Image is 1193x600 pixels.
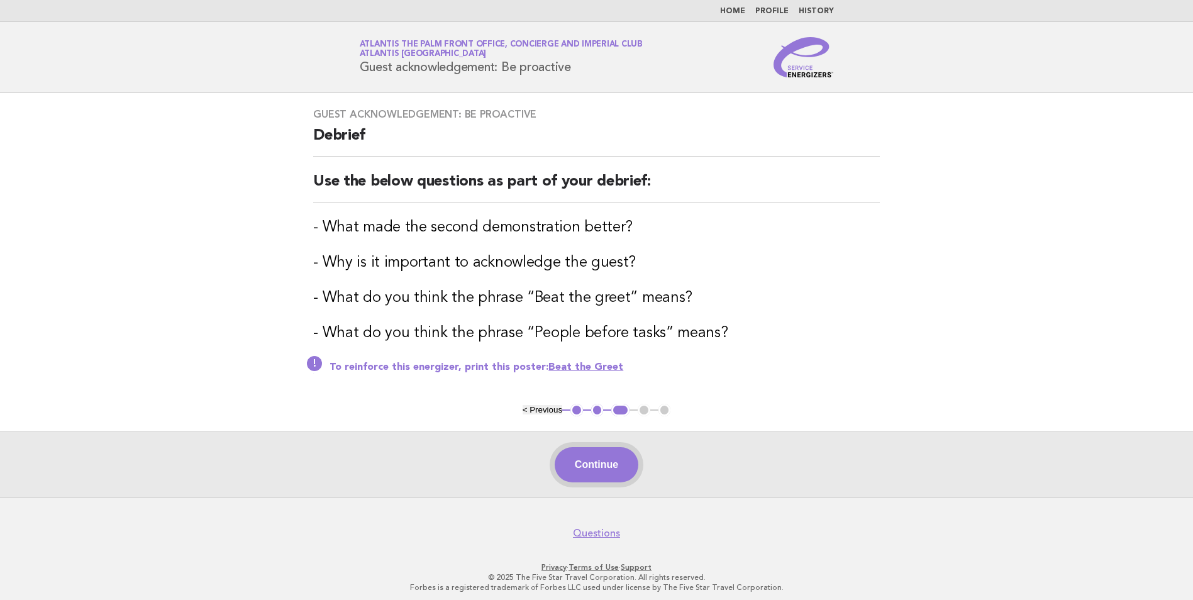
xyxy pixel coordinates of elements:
p: © 2025 The Five Star Travel Corporation. All rights reserved. [212,572,982,582]
a: History [799,8,834,15]
button: 2 [591,404,604,416]
h3: - Why is it important to acknowledge the guest? [313,253,880,273]
h2: Use the below questions as part of your debrief: [313,172,880,203]
h3: - What made the second demonstration better? [313,218,880,238]
p: · · [212,562,982,572]
span: Atlantis [GEOGRAPHIC_DATA] [360,50,487,58]
h3: - What do you think the phrase “Beat the greet” means? [313,288,880,308]
button: < Previous [523,405,562,414]
a: Privacy [541,563,567,572]
button: 1 [570,404,583,416]
a: Support [621,563,652,572]
h3: Guest acknowledgement: Be proactive [313,108,880,121]
a: Questions [573,527,620,540]
a: Atlantis The Palm Front Office, Concierge and Imperial ClubAtlantis [GEOGRAPHIC_DATA] [360,40,643,58]
a: Home [720,8,745,15]
a: Profile [755,8,789,15]
a: Beat the Greet [548,362,623,372]
h3: - What do you think the phrase “People before tasks” means? [313,323,880,343]
p: Forbes is a registered trademark of Forbes LLC used under license by The Five Star Travel Corpora... [212,582,982,592]
button: Continue [555,447,638,482]
h2: Debrief [313,126,880,157]
img: Service Energizers [774,37,834,77]
a: Terms of Use [569,563,619,572]
p: To reinforce this energizer, print this poster: [330,361,880,374]
button: 3 [611,404,630,416]
h1: Guest acknowledgement: Be proactive [360,41,643,74]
